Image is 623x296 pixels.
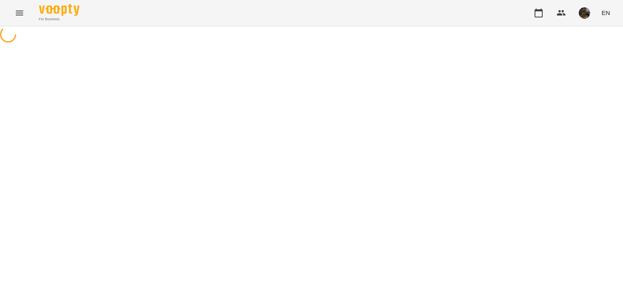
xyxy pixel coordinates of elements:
img: Voopty Logo [39,4,79,16]
span: EN [602,9,610,17]
span: For Business [39,17,79,22]
img: 38836d50468c905d322a6b1b27ef4d16.jpg [579,7,590,19]
button: Menu [10,3,29,23]
button: EN [598,5,613,20]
